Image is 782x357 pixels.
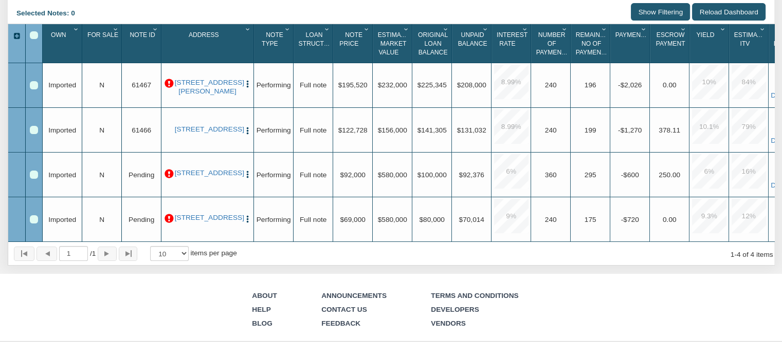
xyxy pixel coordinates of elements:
div: Sort None [692,28,729,59]
button: Press to open the note menu [243,214,252,224]
span: Remaining No Of Payments [576,31,611,57]
span: Imported [48,216,76,223]
span: Note Type [262,31,283,47]
div: Sort None [612,28,649,59]
input: Reload Dashboard [692,3,766,20]
span: Imported [48,126,76,134]
button: Page back [37,247,57,261]
span: Original Loan Balance [418,31,448,57]
span: $195,520 [338,82,368,89]
div: Column Menu [111,24,121,34]
a: Blog [252,320,272,327]
span: $141,305 [417,126,447,134]
div: 10.1 [692,109,726,144]
div: Column Menu [481,24,490,34]
span: Full note [300,126,326,134]
div: Sort None [533,28,570,59]
span: $232,000 [378,82,407,89]
span: 199 [585,126,596,134]
div: Column Menu [758,24,768,34]
div: Column Menu [599,24,609,34]
div: 9.0 [494,199,529,233]
span: $225,345 [417,82,447,89]
span: Pending [129,216,154,223]
span: $580,000 [378,171,407,179]
img: cell-menu.png [243,170,252,179]
span: $580,000 [378,216,407,223]
a: Contact Us [321,306,367,313]
div: Column Menu [560,24,570,34]
div: Expand All [8,31,25,42]
span: $69,000 [340,216,365,223]
div: Address Sort None [163,28,253,59]
span: 1 4 of 4 items [731,251,773,258]
a: Announcements [321,292,387,299]
span: 0.00 [663,82,677,89]
span: N [99,126,104,134]
div: 8.99 [494,65,529,99]
span: N [99,82,104,89]
div: 12.0 [732,199,766,233]
button: Page to first [14,247,34,261]
span: -$600 [621,171,639,179]
div: Sort None [163,28,253,59]
abbr: through [734,251,737,258]
span: -$720 [621,216,639,223]
span: $70,014 [459,216,484,223]
div: Row 2, Row Selection Checkbox [30,126,38,134]
span: Address [189,31,219,39]
a: About [252,292,277,299]
span: 295 [585,171,596,179]
div: Column Menu [322,24,332,34]
div: Original Loan Balance Sort None [414,28,451,59]
a: 0001 B Lafayette Ave, Baltimore, MD, 21202 [175,214,241,222]
div: Note Price Sort None [335,28,372,59]
span: $100,000 [417,171,447,179]
a: Terms and Conditions [431,292,518,299]
button: Press to open the note menu [243,79,252,89]
span: Own [51,31,66,39]
div: Own Sort None [45,28,82,59]
span: Estimated Market Value [378,31,413,57]
span: -$1,270 [618,126,642,134]
div: Loan Structure Sort None [296,28,333,59]
div: Column Menu [151,24,160,34]
div: Yield Sort None [692,28,729,59]
div: 8.99 [494,109,529,144]
div: 84.0 [732,65,766,99]
div: Note Id Sort None [124,28,161,59]
div: Column Menu [71,24,81,34]
div: Column Menu [441,24,451,34]
span: Performing [257,216,291,223]
span: Yield [696,31,714,39]
span: Performing [257,82,291,89]
input: Selected page [59,246,88,261]
div: Remaining No Of Payments Sort None [573,28,610,59]
div: Column Menu [243,24,253,34]
span: $92,376 [459,171,484,179]
span: Pending [129,171,154,179]
span: Performing [257,171,291,179]
div: Selected Notes: 0 [16,3,83,24]
div: Sort None [45,28,82,59]
a: Developers [431,306,479,313]
span: 378.11 [659,126,680,134]
span: Full note [300,171,326,179]
span: -$2,026 [618,82,642,89]
div: Row 1, Row Selection Checkbox [30,81,38,89]
img: cell-menu.png [243,126,252,135]
div: Escrow Payment Sort None [652,28,689,59]
span: 250.00 [659,171,680,179]
div: 16.0 [732,154,766,189]
a: 0001 B Lafayette Ave, Baltimore, MD, 21202 [175,169,241,177]
a: Vendors [431,320,466,327]
div: Row 3, Row Selection Checkbox [30,171,38,179]
span: Loan Structure [299,31,337,47]
span: Note Price [339,31,362,47]
div: 6.0 [494,154,529,189]
div: 79.0 [732,109,766,144]
span: 196 [585,82,596,89]
div: Unpaid Balance Sort None [454,28,491,59]
button: Page forward [98,247,116,261]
